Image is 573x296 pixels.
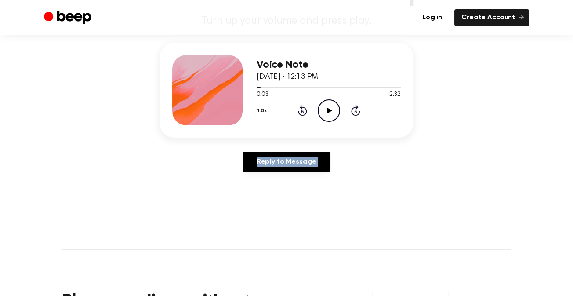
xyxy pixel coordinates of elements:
[257,59,401,71] h3: Voice Note
[454,9,529,26] a: Create Account
[389,90,401,99] span: 2:32
[415,9,449,26] a: Log in
[257,73,318,81] span: [DATE] · 12:13 PM
[257,103,270,118] button: 1.0x
[243,152,330,172] a: Reply to Message
[44,9,94,26] a: Beep
[257,90,268,99] span: 0:03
